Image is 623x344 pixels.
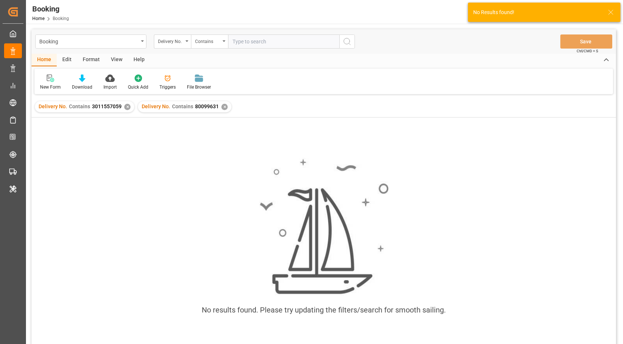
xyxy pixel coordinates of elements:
[473,9,601,16] div: No Results found!
[40,84,61,90] div: New Form
[72,84,92,90] div: Download
[128,54,150,66] div: Help
[39,36,138,46] div: Booking
[103,84,117,90] div: Import
[221,104,228,110] div: ✕
[172,103,193,109] span: Contains
[32,16,44,21] a: Home
[195,36,220,45] div: Contains
[32,3,69,14] div: Booking
[154,34,191,49] button: open menu
[159,84,176,90] div: Triggers
[202,304,446,315] div: No results found. Please try updating the filters/search for smooth sailing.
[191,34,228,49] button: open menu
[187,84,211,90] div: File Browser
[158,36,183,45] div: Delivery No.
[77,54,105,66] div: Format
[142,103,170,109] span: Delivery No.
[57,54,77,66] div: Edit
[39,103,67,109] span: Delivery No.
[92,103,122,109] span: 3011557059
[339,34,355,49] button: search button
[228,34,339,49] input: Type to search
[32,54,57,66] div: Home
[577,48,598,54] span: Ctrl/CMD + S
[560,34,612,49] button: Save
[69,103,90,109] span: Contains
[124,104,131,110] div: ✕
[259,158,389,295] img: smooth_sailing.jpeg
[128,84,148,90] div: Quick Add
[105,54,128,66] div: View
[195,103,219,109] span: 80099631
[35,34,146,49] button: open menu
